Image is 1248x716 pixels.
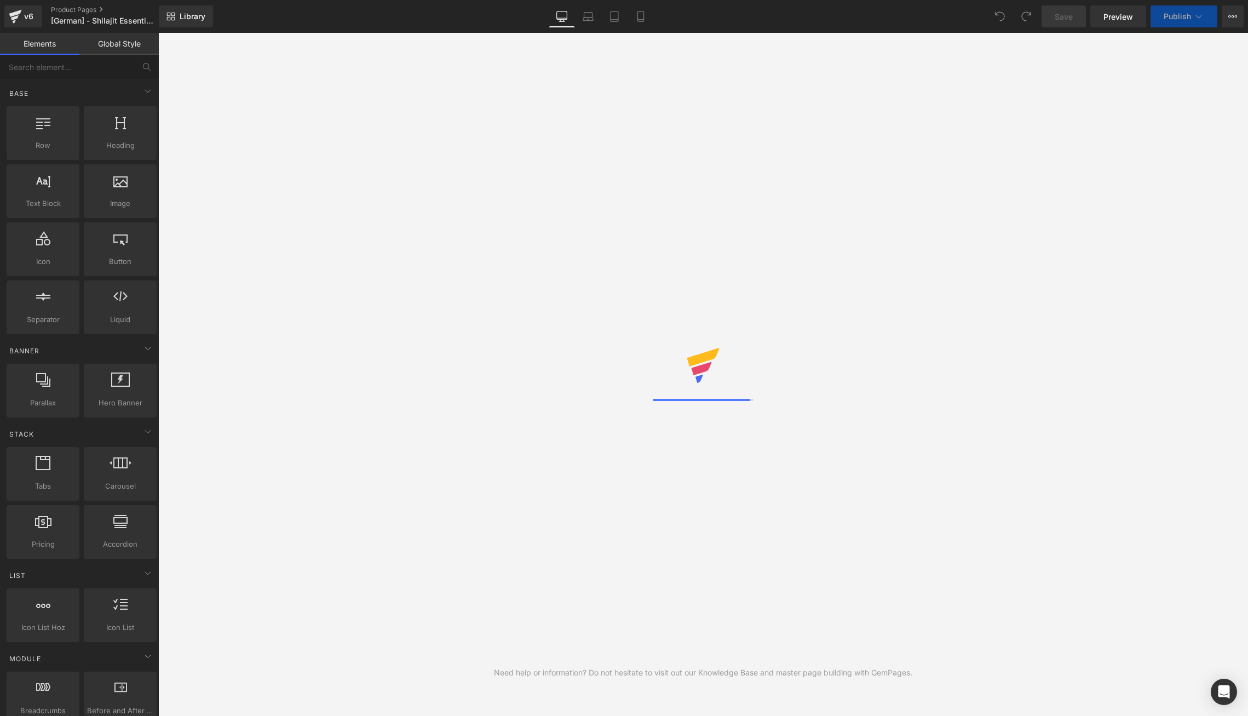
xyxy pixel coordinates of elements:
[1211,679,1237,705] div: Open Intercom Messenger
[10,314,76,325] span: Separator
[628,5,654,27] a: Mobile
[87,140,153,151] span: Heading
[4,5,42,27] a: v6
[22,9,36,24] div: v6
[51,5,177,14] a: Product Pages
[87,314,153,325] span: Liquid
[10,539,76,550] span: Pricing
[87,397,153,409] span: Hero Banner
[87,198,153,209] span: Image
[8,429,35,439] span: Stack
[575,5,601,27] a: Laptop
[10,622,76,633] span: Icon List Hoz
[10,140,76,151] span: Row
[87,480,153,492] span: Carousel
[8,346,41,356] span: Banner
[10,480,76,492] span: Tabs
[1222,5,1244,27] button: More
[87,622,153,633] span: Icon List
[549,5,575,27] a: Desktop
[1103,11,1133,22] span: Preview
[1090,5,1146,27] a: Preview
[1164,12,1191,21] span: Publish
[8,654,42,664] span: Module
[87,539,153,550] span: Accordion
[1015,5,1037,27] button: Redo
[601,5,628,27] a: Tablet
[180,12,205,21] span: Library
[10,198,76,209] span: Text Block
[494,667,912,679] div: Need help or information? Do not hesitate to visit out our Knowledge Base and master page buildin...
[8,570,27,581] span: List
[1151,5,1217,27] button: Publish
[51,16,156,25] span: [German] - Shilajit Essential Extract [Recharge Subscriptions] - SRDE
[10,397,76,409] span: Parallax
[10,256,76,267] span: Icon
[989,5,1011,27] button: Undo
[79,33,159,55] a: Global Style
[159,5,213,27] a: New Library
[8,88,30,99] span: Base
[87,256,153,267] span: Button
[1055,11,1073,22] span: Save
